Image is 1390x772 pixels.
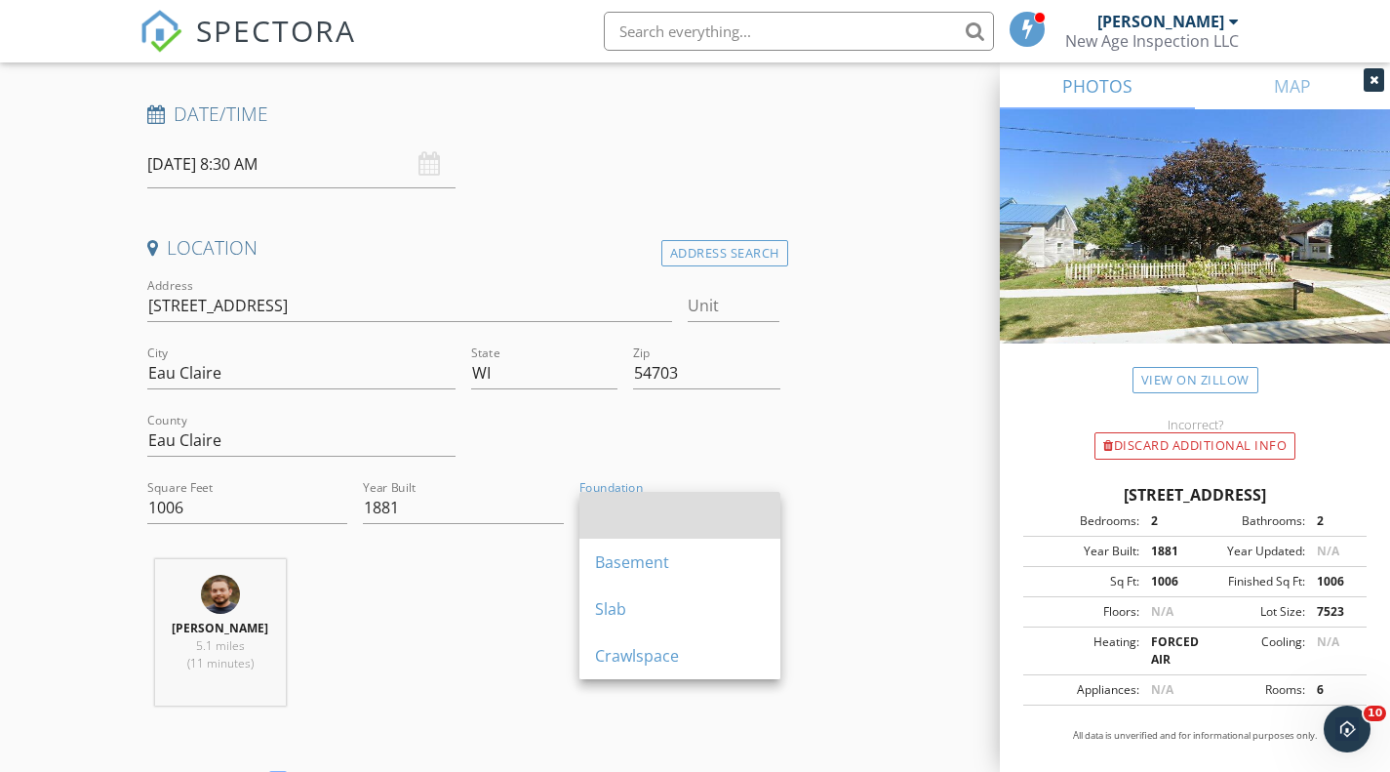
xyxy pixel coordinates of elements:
input: Search everything... [604,12,994,51]
div: Discard Additional info [1094,432,1295,460]
div: Sq Ft: [1029,573,1139,590]
div: Cooling: [1195,633,1305,669]
div: Year Built: [1029,543,1139,560]
strong: [PERSON_NAME] [172,620,268,636]
div: Year Updated: [1195,543,1305,560]
div: 1881 [1139,543,1195,560]
span: 5.1 miles [196,637,245,654]
a: SPECTORA [139,26,356,67]
span: 10 [1364,706,1386,721]
h4: Location [147,235,780,261]
span: SPECTORA [196,10,356,51]
a: View on Zillow [1132,367,1258,393]
div: Appliances: [1029,681,1139,699]
div: Lot Size: [1195,603,1305,621]
div: Heating: [1029,633,1139,669]
div: Bedrooms: [1029,512,1139,530]
a: PHOTOS [1000,62,1195,109]
div: FORCED AIR [1139,633,1195,669]
span: N/A [1151,603,1173,620]
div: New Age Inspection LLC [1065,31,1239,51]
div: 7523 [1305,603,1361,621]
a: MAP [1195,62,1390,109]
iframe: Intercom live chat [1324,706,1370,752]
img: streetview [1000,109,1390,390]
div: 6 [1305,681,1361,699]
div: Rooms: [1195,681,1305,699]
div: 2 [1139,512,1195,530]
span: N/A [1151,681,1173,698]
div: Address Search [661,240,788,266]
span: N/A [1317,543,1339,559]
div: Floors: [1029,603,1139,621]
span: N/A [1317,633,1339,650]
div: Slab [595,597,765,621]
div: 2 [1305,512,1361,530]
div: [PERSON_NAME] [1097,12,1224,31]
div: [STREET_ADDRESS] [1023,483,1367,507]
div: 1006 [1139,573,1195,590]
span: (11 minutes) [187,655,254,671]
img: me.jpg [201,575,240,614]
div: Crawlspace [595,644,765,668]
h4: Date/Time [147,102,780,127]
p: All data is unverified and for informational purposes only. [1023,729,1367,743]
div: Bathrooms: [1195,512,1305,530]
div: 1006 [1305,573,1361,590]
input: Select date [147,141,457,188]
div: Basement [595,550,765,574]
img: The Best Home Inspection Software - Spectora [139,10,182,53]
div: Incorrect? [1000,417,1390,432]
div: Finished Sq Ft: [1195,573,1305,590]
